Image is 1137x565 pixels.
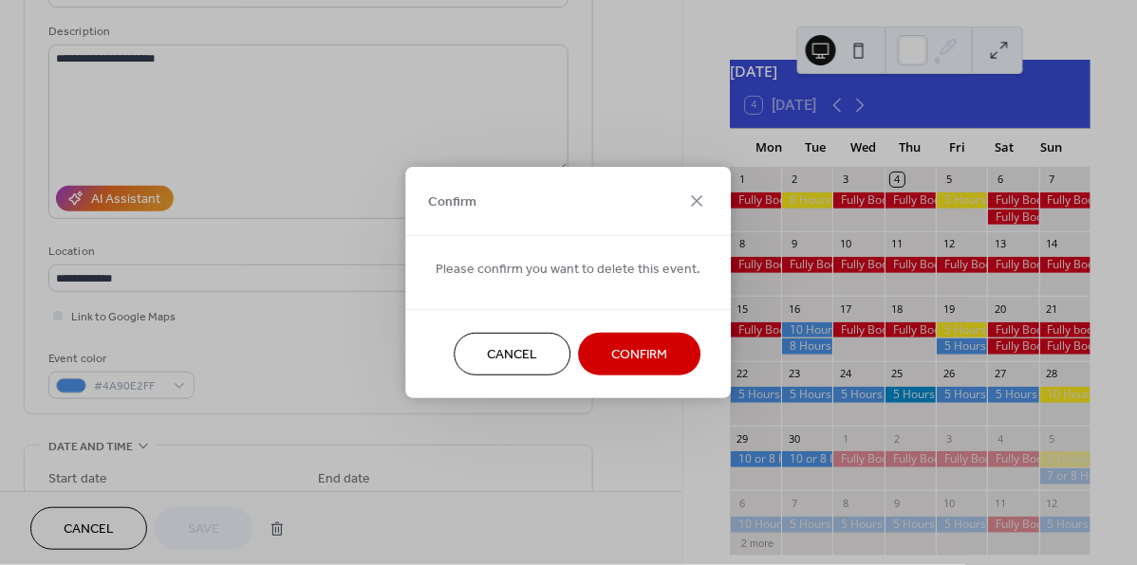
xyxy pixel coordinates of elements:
[579,333,701,375] button: Confirm
[455,333,571,375] button: Cancel
[612,346,668,366] span: Confirm
[429,192,477,212] span: Confirm
[488,346,538,366] span: Cancel
[437,261,701,281] span: Please confirm you want to delete this event.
